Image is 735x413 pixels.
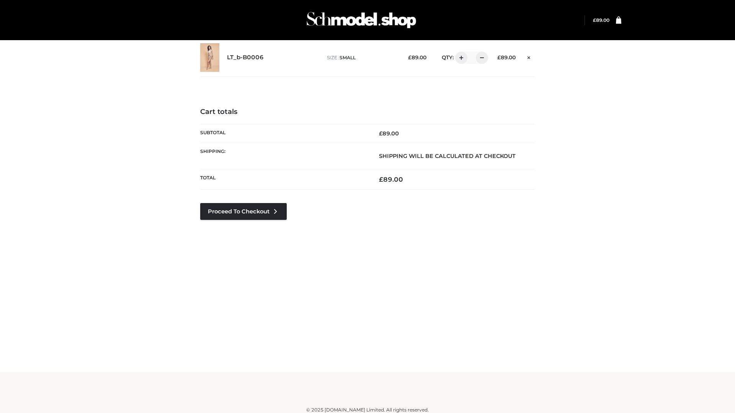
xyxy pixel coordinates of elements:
[200,169,367,190] th: Total
[408,54,412,60] span: £
[304,5,419,35] img: Schmodel Admin 964
[379,176,403,183] bdi: 89.00
[200,124,367,143] th: Subtotal
[200,143,367,169] th: Shipping:
[327,54,396,61] p: size :
[408,54,426,60] bdi: 89.00
[227,54,264,61] a: LT_b-B0006
[593,17,609,23] bdi: 89.00
[200,43,219,72] img: LT_b-B0006 - SMALL
[200,108,535,116] h4: Cart totals
[200,203,287,220] a: Proceed to Checkout
[593,17,609,23] a: £89.00
[379,130,382,137] span: £
[379,153,516,159] strong: Shipping will be calculated at checkout
[497,54,501,60] span: £
[379,176,383,183] span: £
[340,55,356,60] span: SMALL
[379,130,399,137] bdi: 89.00
[523,52,535,62] a: Remove this item
[593,17,596,23] span: £
[434,52,485,64] div: QTY:
[497,54,516,60] bdi: 89.00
